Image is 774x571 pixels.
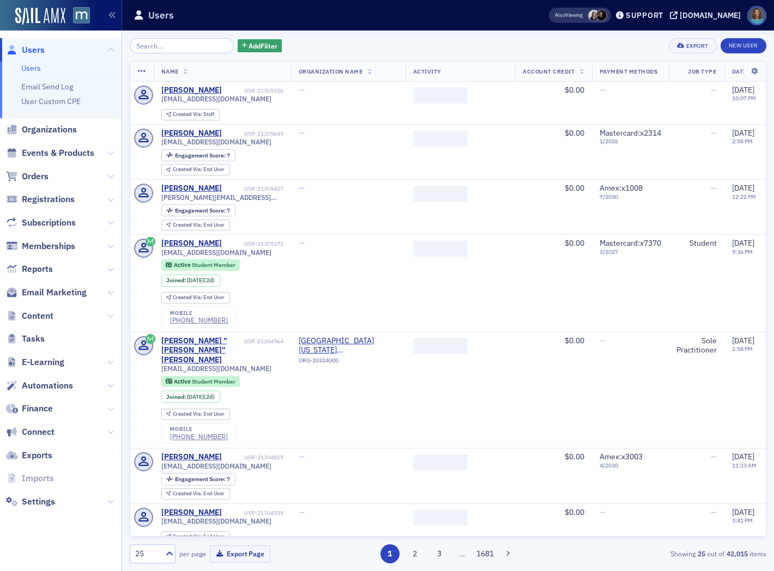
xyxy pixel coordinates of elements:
time: 12:22 PM [732,193,756,201]
span: Created Via : [173,490,203,497]
a: [PHONE_NUMBER] [170,316,228,324]
button: 3 [430,544,449,563]
span: Connect [22,426,55,438]
span: Orders [22,171,49,183]
span: [EMAIL_ADDRESS][DOMAIN_NAME] [161,248,271,257]
span: 7 / 2030 [600,193,661,201]
div: Engagement Score: 7 [161,204,235,216]
div: USR-21304555 [223,509,283,517]
a: Email Marketing [6,287,87,299]
span: [DATE] [187,276,204,284]
a: Users [21,63,41,73]
button: Export [669,38,716,53]
input: Search… [130,38,234,53]
div: Staff [173,112,214,118]
a: Exports [6,449,52,461]
span: ‌ [413,87,468,104]
span: 3 / 2027 [600,248,661,256]
a: Organizations [6,124,77,136]
span: Reports [22,263,53,275]
span: Settings [22,496,55,508]
div: Export [686,43,709,49]
span: [DATE] [187,393,204,400]
div: Created Via: End User [161,409,230,420]
span: Lauren McDonough [596,10,607,21]
span: Amex : x1008 [600,183,643,193]
span: $0.00 [565,507,584,517]
div: mobile [170,310,228,317]
a: Memberships [6,240,75,252]
span: ‌ [413,509,468,526]
div: USR-21305427 [223,185,283,192]
span: Kelly Brown [588,10,600,21]
span: Add Filter [249,41,277,51]
time: 2:58 PM [732,137,753,145]
span: Created Via : [173,166,203,173]
span: — [600,507,606,517]
div: (2d) [187,393,215,400]
time: 10:07 PM [732,94,756,102]
div: 7 [175,153,230,159]
a: Active Student Member [166,378,235,385]
div: USR-21305171 [223,240,283,247]
span: Tasks [22,333,45,345]
div: Active: Active: Student Member [161,376,240,387]
div: USR-21305649 [223,130,283,137]
time: 1:58 PM [732,345,753,353]
span: ‌ [413,338,468,354]
span: — [299,183,305,193]
span: $0.00 [565,238,584,248]
div: Sole Practitioner [676,336,717,355]
span: Account Credit [523,68,575,75]
span: [DATE] [732,238,754,248]
span: — [299,85,305,95]
h1: Users [148,9,174,22]
div: [PERSON_NAME] [161,452,222,462]
div: Created Via: End User [161,292,230,303]
div: [PHONE_NUMBER] [170,433,228,441]
div: [DOMAIN_NAME] [680,10,741,20]
a: [PERSON_NAME] [161,86,222,95]
span: Student Member [192,378,235,385]
span: Profile [747,6,766,25]
span: Created Via : [173,533,203,540]
div: USR-21305926 [223,87,283,94]
span: Activity [413,68,442,75]
span: 1 / 2026 [600,138,661,145]
span: Subscriptions [22,217,76,229]
span: [EMAIL_ADDRESS][DOMAIN_NAME] [161,95,271,103]
a: User Custom CPE [21,96,81,106]
a: Orders [6,171,49,183]
button: 1681 [476,544,495,563]
time: 9:36 PM [732,248,753,256]
span: [DATE] [732,507,754,517]
a: View Homepage [65,7,90,26]
span: [PERSON_NAME][EMAIL_ADDRESS][DOMAIN_NAME] [161,193,283,202]
label: per page [179,549,206,558]
strong: 25 [696,549,707,558]
div: [PERSON_NAME] "[PERSON_NAME]" [PERSON_NAME] [161,336,243,365]
span: [DATE] [732,452,754,461]
a: Registrations [6,193,75,205]
span: Name [161,68,179,75]
span: — [299,507,305,517]
span: — [711,507,717,517]
span: Engagement Score : [175,206,227,214]
span: [DATE] [732,183,754,193]
span: Email Marketing [22,287,87,299]
span: [EMAIL_ADDRESS][DOMAIN_NAME] [161,365,271,373]
a: [GEOGRAPHIC_DATA][US_STATE] ([GEOGRAPHIC_DATA], [GEOGRAPHIC_DATA]) [299,336,398,355]
div: End User [173,491,225,497]
span: Registrations [22,193,75,205]
span: Joined : [166,277,187,284]
button: 2 [405,544,424,563]
span: Amex : x3003 [600,452,643,461]
span: — [600,336,606,345]
span: Memberships [22,240,75,252]
div: (2d) [187,277,215,284]
div: Support [626,10,663,20]
div: USR-21304964 [244,338,283,345]
div: Joined: 2025-09-13 00:00:00 [161,391,220,403]
div: Joined: 2025-09-13 00:00:00 [161,275,220,287]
